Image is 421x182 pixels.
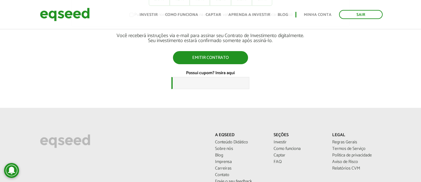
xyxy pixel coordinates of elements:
[332,133,381,138] p: Legal
[332,160,381,164] a: Aviso de Risco
[274,140,323,145] a: Investir
[304,13,332,17] a: Minha conta
[215,153,264,158] a: Blog
[228,13,270,17] a: Aprenda a investir
[206,13,221,17] a: Captar
[274,160,323,164] a: FAQ
[186,71,235,75] label: Possui cupom? Insira aqui
[215,173,264,177] a: Contato
[332,147,381,151] a: Termos de Serviço
[40,133,90,150] img: EqSeed Logo
[274,133,323,138] p: Seções
[278,13,288,17] a: Blog
[215,133,264,138] p: A EqSeed
[165,13,198,17] a: Como funciona
[215,147,264,151] a: Sobre nós
[274,147,323,151] a: Como funciona
[215,160,264,164] a: Imprensa
[173,51,248,64] button: Emitir contrato
[140,13,158,17] a: Investir
[40,6,90,23] img: EqSeed
[215,140,264,145] a: Conteúdo Didático
[274,153,323,158] a: Captar
[332,153,381,158] a: Política de privacidade
[215,166,264,171] a: Carreiras
[332,166,381,171] a: Relatórios CVM
[332,140,381,145] a: Regras Gerais
[72,33,349,43] div: Você receberá instruções via e-mail para assinar seu Contrato de Investimento digitalmente. Seu i...
[339,10,383,19] a: Sair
